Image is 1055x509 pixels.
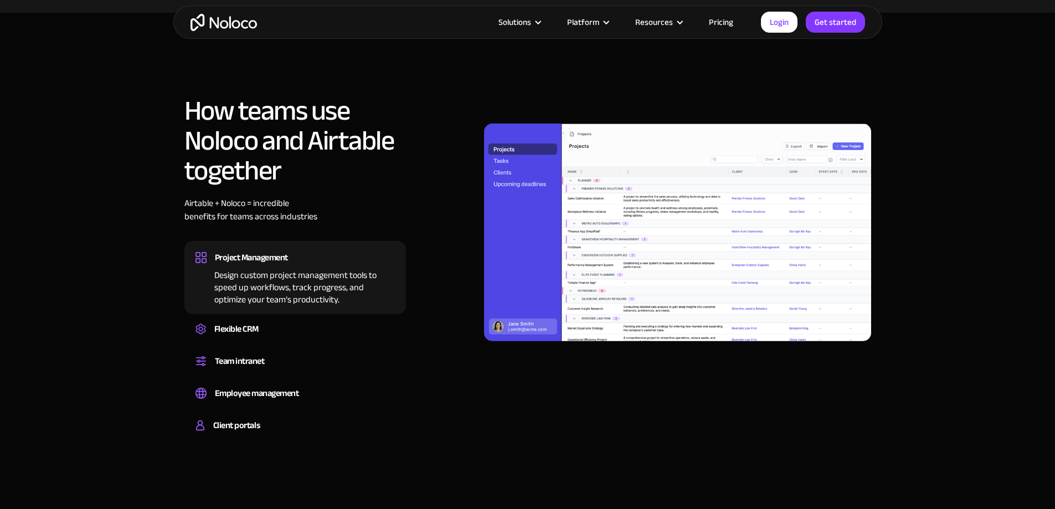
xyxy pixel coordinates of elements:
div: Create a custom CRM that you can adapt to your business’s needs, centralize your workflows, and m... [195,337,395,341]
div: Platform [567,15,599,29]
div: Resources [621,15,695,29]
div: Solutions [498,15,531,29]
a: Login [761,12,797,33]
div: Team intranet [215,353,265,369]
div: Solutions [485,15,553,29]
div: Design custom project management tools to speed up workflows, track progress, and optimize your t... [195,266,395,306]
div: Set up a central space for your team to collaborate, share information, and stay up to date on co... [195,369,395,373]
div: Resources [635,15,673,29]
div: Client portals [213,417,260,434]
div: Project Management [215,249,288,266]
a: Get started [806,12,865,33]
div: Airtable + Noloco = incredible benefits for teams across industries [184,197,406,240]
a: Pricing [695,15,747,29]
a: home [191,14,257,31]
h2: How teams use Noloco and Airtable together [184,96,406,186]
div: Platform [553,15,621,29]
div: Build a secure, fully-branded, and personalized client portal that lets your customers self-serve. [195,434,395,437]
div: Employee management [215,385,299,402]
div: Flexible CRM [214,321,259,337]
div: Easily manage employee information, track performance, and handle HR tasks from a single platform. [195,402,395,405]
